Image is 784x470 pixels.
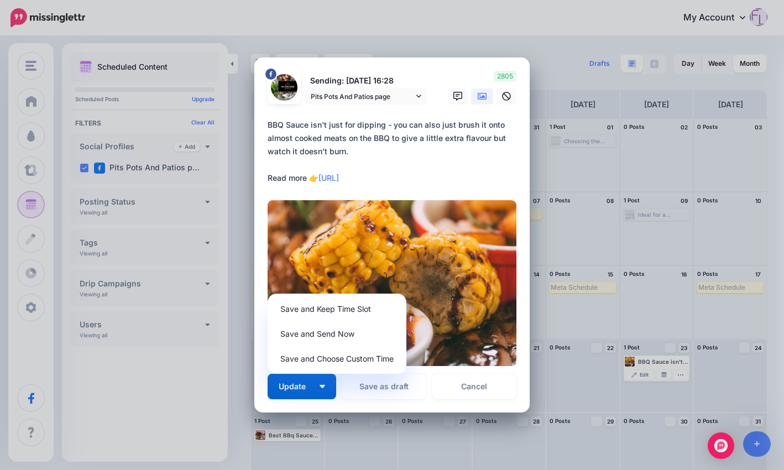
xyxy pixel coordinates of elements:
a: Pits Pots And Patios page [305,88,427,105]
span: Update [279,383,314,390]
a: Cancel [432,374,516,399]
a: Save and Send Now [272,323,402,344]
button: Update [268,374,336,399]
div: Open Intercom Messenger [708,432,734,459]
img: 6eea50c1c6666d66335adb199df92aac.jpg [268,200,516,367]
div: BBQ Sauce isn't just for dipping - you can also just brush it onto almost cooked meats on the BBQ... [268,118,522,185]
p: Sending: [DATE] 16:28 [305,75,427,87]
span: Pits Pots And Patios page [311,91,414,102]
a: Save and Choose Custom Time [272,348,402,369]
a: Save and Keep Time Slot [272,298,402,320]
button: Save as draft [342,374,426,399]
img: picture-bsa60644.png [271,74,297,101]
img: arrow-down-white.png [320,385,325,388]
div: Update [268,294,406,374]
span: 2805 [494,71,516,82]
